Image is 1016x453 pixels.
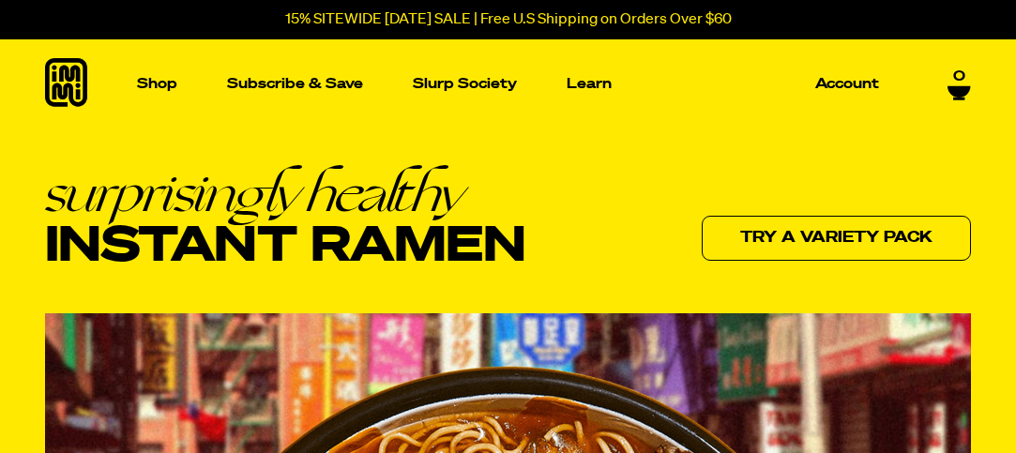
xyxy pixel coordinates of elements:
p: Account [815,77,879,91]
p: Shop [137,77,177,91]
p: 15% SITEWIDE [DATE] SALE | Free U.S Shipping on Orders Over $60 [285,11,732,28]
p: Subscribe & Save [227,77,363,91]
a: Slurp Society [405,69,524,98]
h1: Instant Ramen [45,166,525,273]
a: Subscribe & Save [220,69,371,98]
span: 0 [953,68,965,85]
a: Learn [559,39,619,128]
a: Account [808,69,887,98]
a: Shop [129,39,185,128]
a: 0 [948,68,971,100]
a: Try a variety pack [702,216,971,261]
p: Learn [567,77,612,91]
p: Slurp Society [413,77,517,91]
nav: Main navigation [129,39,887,128]
em: surprisingly healthy [45,166,525,219]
